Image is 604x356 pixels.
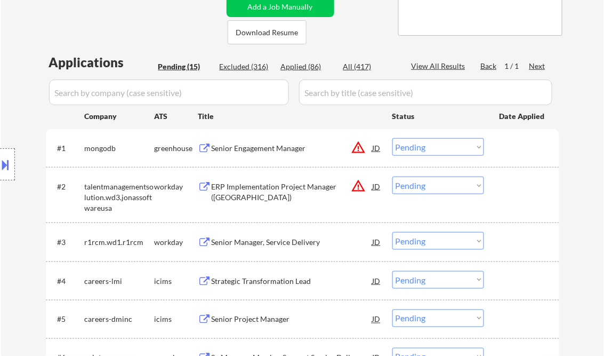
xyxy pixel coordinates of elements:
[85,276,155,287] div: careers-lmi
[212,314,373,325] div: Senior Project Manager
[220,61,273,72] div: Excluded (316)
[372,310,382,329] div: JD
[155,276,198,287] div: icims
[212,181,373,202] div: ERP Implementation Project Manager ([GEOGRAPHIC_DATA])
[372,177,382,196] div: JD
[281,61,334,72] div: Applied (86)
[158,61,212,72] div: Pending (15)
[372,232,382,251] div: JD
[392,106,484,125] div: Status
[351,140,366,155] button: warning_amber
[58,276,76,287] div: #4
[351,178,366,193] button: warning_amber
[58,314,76,325] div: #5
[212,143,373,154] div: Senior Engagement Manager
[343,61,397,72] div: All (417)
[228,20,307,44] button: Download Resume
[529,61,546,72] div: Next
[412,61,469,72] div: View All Results
[49,56,155,69] div: Applications
[299,80,552,105] input: Search by title (case sensitive)
[155,314,198,325] div: icims
[505,61,529,72] div: 1 / 1
[481,61,498,72] div: Back
[500,111,546,122] div: Date Applied
[198,111,382,122] div: Title
[212,276,373,287] div: Strategic Transformation Lead
[372,271,382,290] div: JD
[212,237,373,248] div: Senior Manager, Service Delivery
[372,138,382,157] div: JD
[85,314,155,325] div: careers-dminc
